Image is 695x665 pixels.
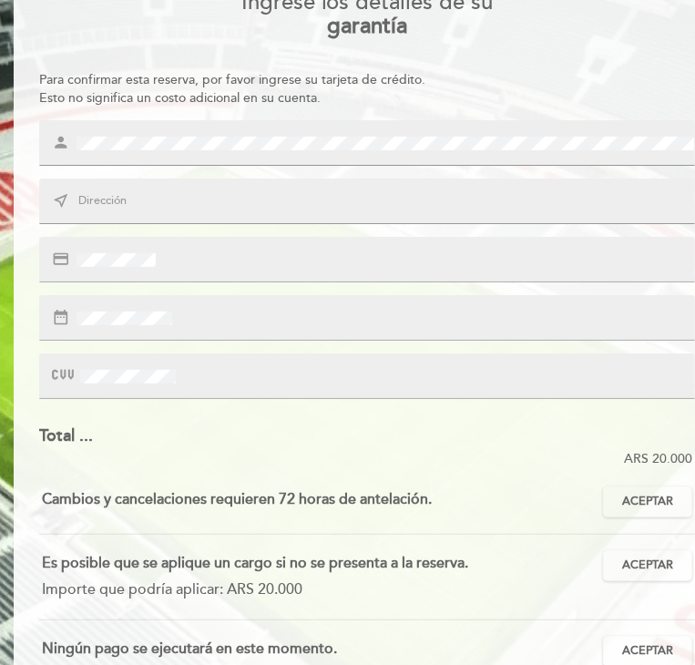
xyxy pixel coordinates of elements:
[603,486,692,517] button: Aceptar
[42,577,468,603] div: Importe que podría aplicar: ARS 20.000
[39,484,434,516] div: Cambios y cancelaciones requieren 72 horas de antelación.
[603,550,692,581] button: Aceptar
[624,450,692,468] div: ARS 20.000
[39,633,340,665] div: Ningún pago se ejecutará en este momento.
[52,134,70,152] i: person
[622,558,673,574] span: Aceptar
[39,71,695,107] div: Para confirmar esta reserva, por favor ingrese su tarjeta de crédito. Esto no significa un costo ...
[39,425,93,445] span: Total ...
[327,13,407,39] b: garantía
[52,309,70,327] i: date_range
[622,643,673,660] span: Aceptar
[52,251,70,269] i: credit_card
[42,550,468,577] div: Es posible que se aplique un cargo si no se presenta a la reserva.
[52,192,70,210] i: near_me
[622,494,673,510] span: Aceptar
